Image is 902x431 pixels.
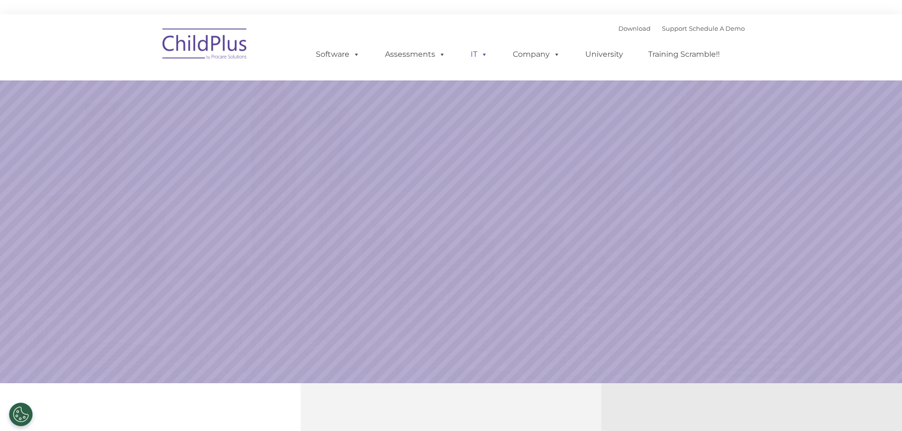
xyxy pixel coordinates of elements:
a: Company [503,45,570,64]
a: University [576,45,633,64]
a: Software [306,45,369,64]
font: | [618,25,745,32]
button: Cookies Settings [9,403,33,426]
img: ChildPlus by Procare Solutions [158,22,252,69]
a: Learn More [613,283,763,323]
a: Schedule A Demo [689,25,745,32]
a: Download [618,25,651,32]
a: Support [662,25,687,32]
a: Assessments [375,45,455,64]
a: IT [461,45,497,64]
a: Training Scramble!! [639,45,729,64]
